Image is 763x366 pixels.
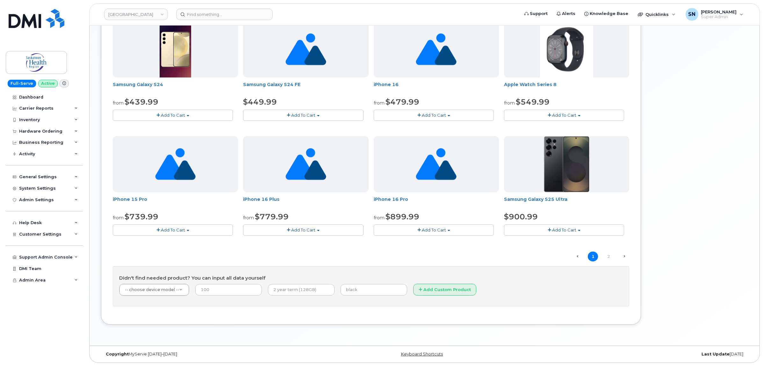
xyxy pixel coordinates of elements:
[374,224,494,236] button: Add To Cart
[374,196,408,202] a: iPhone 16 Pro
[285,21,326,77] img: no_image_found-2caef05468ed5679b831cfe6fc140e25e0c280774317ffc20a367ab7fd17291e.png
[516,97,550,106] span: $549.99
[619,252,629,260] a: Next →
[701,14,737,19] span: Super Admin
[588,252,598,261] span: 1
[504,100,515,106] small: from
[243,196,279,202] a: iPhone 16 Plus
[119,284,189,296] a: -- choose device model --
[374,100,385,106] small: from
[532,352,748,357] div: [DATE]
[374,196,499,209] div: iPhone 16 Pro
[291,227,315,232] span: Add To Cart
[504,196,629,209] div: Samsung Galaxy S25 Ultra
[291,113,315,118] span: Add To Cart
[125,212,158,221] span: $739.99
[562,11,575,17] span: Alerts
[113,224,233,236] button: Add To Cart
[701,9,737,14] span: [PERSON_NAME]
[125,97,158,106] span: $439.99
[195,284,262,296] input: 100
[106,352,129,356] strong: Copyright
[113,215,124,221] small: from
[243,224,363,236] button: Add To Cart
[374,82,399,87] a: iPhone 16
[552,7,580,20] a: Alerts
[243,215,254,221] small: from
[160,21,191,77] img: S24.jpg
[285,136,326,192] img: no_image_found-2caef05468ed5679b831cfe6fc140e25e0c280774317ffc20a367ab7fd17291e.png
[155,136,196,192] img: no_image_found-2caef05468ed5679b831cfe6fc140e25e0c280774317ffc20a367ab7fd17291e.png
[113,110,233,121] button: Add To Cart
[125,287,179,292] span: -- choose device model --
[544,136,589,192] img: S25ultra.png
[119,275,623,281] h4: Didn't find needed product? You can input all data yourself
[401,352,443,356] a: Keyboard Shortcuts
[268,284,335,296] input: 2 year term (128GB)
[504,82,557,87] a: Apple Watch Series 8
[255,212,289,221] span: $779.99
[101,352,317,357] div: MyServe [DATE]–[DATE]
[633,8,680,21] div: Quicklinks
[113,100,124,106] small: from
[572,252,582,260] span: ← Previous
[520,7,552,20] a: Support
[161,113,185,118] span: Add To Cart
[552,113,576,118] span: Add To Cart
[681,8,748,21] div: Sabrina Nguyen
[113,196,147,202] a: iPhone 15 Pro
[104,9,168,20] a: Saskatoon Health Region
[374,215,385,221] small: from
[243,110,363,121] button: Add To Cart
[504,110,624,121] button: Add To Cart
[540,21,593,77] img: Screenshot_2022-11-04_105848.png
[645,12,669,17] span: Quicklinks
[422,227,446,232] span: Add To Cart
[580,7,633,20] a: Knowledge Base
[113,82,163,87] a: Samsung Galaxy S24
[735,338,758,361] iframe: Messenger Launcher
[702,352,730,356] strong: Last Update
[504,196,567,202] a: Samsung Galaxy S25 Ultra
[161,227,185,232] span: Add To Cart
[176,9,273,20] input: Find something...
[504,212,538,221] span: $900.99
[113,81,238,94] div: Samsung Galaxy S24
[590,11,628,17] span: Knowledge Base
[552,227,576,232] span: Add To Cart
[603,252,614,261] a: 2
[243,82,300,87] a: Samsung Galaxy S24 FE
[374,110,494,121] button: Add To Cart
[243,196,368,209] div: iPhone 16 Plus
[113,196,238,209] div: iPhone 15 Pro
[416,136,456,192] img: no_image_found-2caef05468ed5679b831cfe6fc140e25e0c280774317ffc20a367ab7fd17291e.png
[688,11,695,18] span: SN
[374,81,499,94] div: iPhone 16
[504,81,629,94] div: Apple Watch Series 8
[385,212,419,221] span: $899.99
[385,97,419,106] span: $479.99
[416,21,456,77] img: no_image_found-2caef05468ed5679b831cfe6fc140e25e0c280774317ffc20a367ab7fd17291e.png
[243,81,368,94] div: Samsung Galaxy S24 FE
[530,11,548,17] span: Support
[341,284,407,296] input: black
[504,224,624,236] button: Add To Cart
[422,113,446,118] span: Add To Cart
[243,97,277,106] span: $449.99
[413,284,476,296] button: Add Custom Product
